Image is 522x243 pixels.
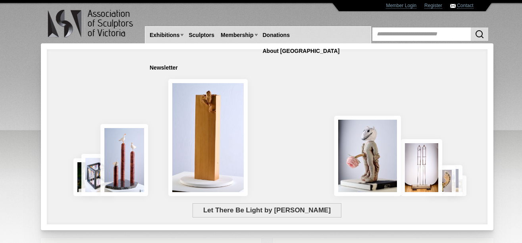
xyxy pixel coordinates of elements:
[401,139,442,196] img: Swingers
[475,29,484,39] img: Search
[440,165,462,196] img: Waiting together for the Home coming
[334,116,401,196] img: Let There Be Light
[185,28,218,43] a: Sculptors
[450,4,456,8] img: Contact ASV
[168,79,248,196] img: Little Frog. Big Climb
[193,203,341,218] span: Let There Be Light by [PERSON_NAME]
[260,28,293,43] a: Donations
[100,124,148,196] img: Rising Tides
[146,28,183,43] a: Exhibitions
[386,3,416,9] a: Member Login
[47,8,135,39] img: logo.png
[218,28,256,43] a: Membership
[424,3,442,9] a: Register
[260,44,343,58] a: About [GEOGRAPHIC_DATA]
[146,60,181,75] a: Newsletter
[457,3,473,9] a: Contact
